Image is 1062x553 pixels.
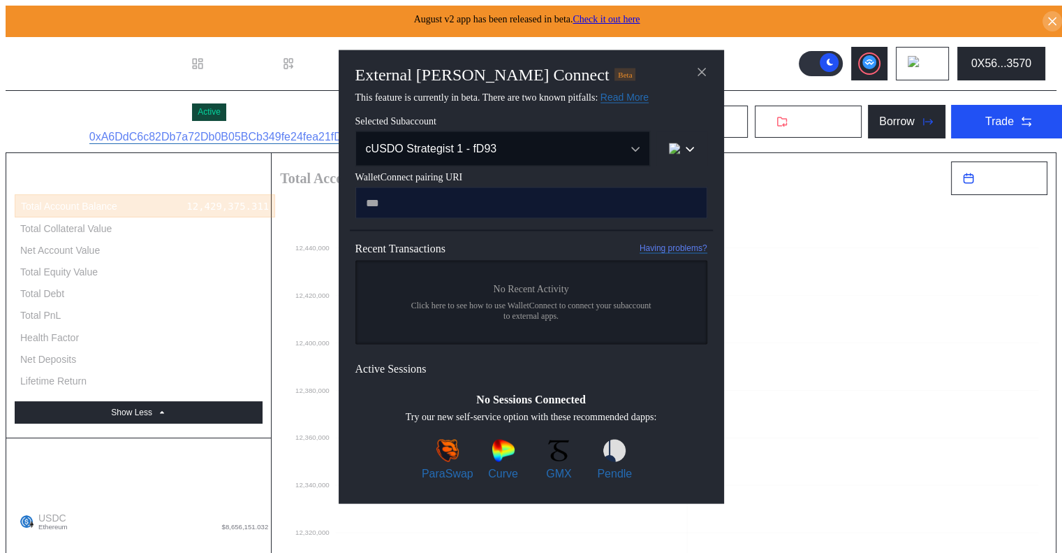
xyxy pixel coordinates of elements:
a: 0xA6DdC6c82Db7a72Db0B05BCb349fe24fea21fD93 [89,131,355,144]
a: Check it out here [573,14,640,24]
span: Withdraw [793,115,840,128]
div: Account Balance [15,452,263,480]
div: Dashboard [210,57,265,70]
span: GMX [546,467,571,480]
div: Account Summary [15,167,263,194]
text: 12,380,000 [295,386,330,394]
span: Try our new self-service option with these recommended dapps: [406,411,657,422]
div: Net Account Value [20,244,100,257]
div: Total Collateral Value [20,222,112,235]
div: cUSDO Strategist 1 [17,99,186,125]
text: 12,440,000 [295,244,330,252]
span: USDC [33,512,68,531]
text: 12,360,000 [295,433,330,441]
div: 12,429,375.311 [186,222,268,235]
div: Lifetime Return [20,375,87,387]
img: chain logo [669,143,680,154]
span: This feature is currently in beta. There are two known pitfalls: [355,92,649,102]
div: Borrow [879,115,915,128]
h2: Total Account Balance [280,171,940,185]
img: svg+xml,%3c [28,521,35,528]
div: Subaccount ID: [17,132,84,143]
img: Pendle [603,439,626,461]
div: 12,429,375.311 [186,244,268,257]
span: WalletConnect pairing URI [355,171,707,182]
img: GMX [547,439,570,461]
a: GMXGMX [533,439,584,480]
a: Read More [600,91,649,103]
span: No Recent Activity [493,283,568,294]
div: 0.000 [239,287,268,300]
div: Net Deposits [20,353,76,366]
span: Ethereum [38,524,68,531]
div: Infinity [221,331,268,344]
h2: External [PERSON_NAME] Connect [355,65,610,84]
div: 12,429,375.311 [186,200,269,213]
div: Total Account Balance [21,200,117,213]
button: chain logo [656,131,707,166]
div: 8,656,468.993 [192,512,269,524]
a: ParaSwapParaSwap [422,439,473,480]
div: Trade [985,115,1014,128]
img: usdc.png [20,515,33,528]
text: 12,420,000 [295,292,330,299]
span: August v2 app has been released in beta. [414,14,640,24]
span: $8,656,151.032 [222,524,269,531]
img: ParaSwap [436,439,459,461]
div: Aggregate Balances [15,480,263,502]
span: Click here to see how to use WalletConnect to connect your subaccount to external apps. [411,300,651,321]
div: Total Equity Value [20,266,98,278]
span: Active Sessions [355,362,427,375]
span: Selected Subaccount [355,115,707,127]
div: - [263,375,268,387]
text: 12,340,000 [295,481,330,489]
div: Loan Book [301,57,355,70]
div: - [263,309,268,322]
span: Curve [488,467,518,480]
text: 12,320,000 [295,529,330,536]
text: 12,400,000 [295,339,330,347]
div: Beta [614,68,635,80]
span: Pendle [597,467,632,480]
div: Show Less [111,408,152,417]
div: cUSDO Strategist 1 - fD93 [366,142,610,155]
span: Recent Transactions [355,242,445,254]
div: 12,429,375.311 [186,266,268,278]
div: Total PnL [20,309,61,322]
div: Health Factor [20,331,79,344]
a: Having problems? [640,243,707,254]
button: Open menu [355,131,650,166]
span: ParaSwap [422,467,473,480]
div: 0X56...3570 [971,57,1031,70]
a: PendlePendle [589,439,640,480]
a: No Recent ActivityClick here to see how to use WalletConnect to connect your subaccount to extern... [355,260,707,344]
div: Active [198,107,221,117]
button: close modal [691,61,713,83]
span: Last 24 Hours [980,173,1035,184]
img: Curve [492,439,515,461]
span: No Sessions Connected [476,393,585,405]
img: chain logo [908,56,923,71]
div: Total Debt [20,287,64,300]
a: CurveCurve [478,439,529,480]
div: - [263,353,268,366]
